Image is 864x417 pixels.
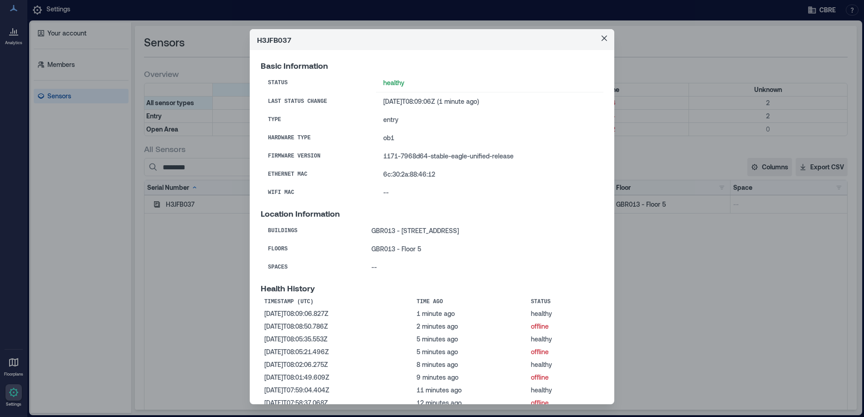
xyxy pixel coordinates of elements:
td: 5 minutes ago [413,346,527,358]
td: [DATE]T07:58:37.068Z [261,397,413,409]
td: [DATE]T08:01:49.609Z [261,371,413,384]
td: offline [527,371,603,384]
td: healthy [527,384,603,397]
td: [DATE]T08:05:35.553Z [261,333,413,346]
th: WiFi MAC [261,183,376,202]
td: [DATE]T08:02:06.275Z [261,358,413,371]
td: [DATE]T08:05:21.496Z [261,346,413,358]
th: Floors [261,240,364,258]
td: offline [527,320,603,333]
td: 1171-7968d64-stable-eagle-unified-release [376,147,603,165]
th: Type [261,111,376,129]
td: [DATE]T08:08:50.786Z [261,320,413,333]
th: Hardware Type [261,129,376,147]
td: 2 minutes ago [413,320,527,333]
td: 8 minutes ago [413,358,527,371]
p: Health History [261,284,603,293]
td: GBR013 - Floor 5 [364,240,603,258]
td: 9 minutes ago [413,371,527,384]
button: Close [597,31,612,46]
th: Status [261,74,376,92]
td: -- [376,183,603,202]
td: healthy [527,333,603,346]
td: offline [527,397,603,409]
td: [DATE]T08:09:06.827Z [261,307,413,320]
td: healthy [376,74,603,92]
th: Time Ago [413,296,527,307]
td: [DATE]T08:09:06Z (1 minute ago) [376,92,603,111]
th: Ethernet MAC [261,165,376,183]
th: Spaces [261,258,364,276]
th: Status [527,296,603,307]
th: Firmware Version [261,147,376,165]
td: offline [527,346,603,358]
td: [DATE]T07:59:04.404Z [261,384,413,397]
th: Last Status Change [261,92,376,111]
td: GBR013 - [STREET_ADDRESS] [364,222,603,240]
td: -- [364,258,603,276]
p: Basic Information [261,61,603,70]
p: Location Information [261,209,603,218]
td: healthy [527,358,603,371]
td: healthy [527,307,603,320]
header: H3JFB037 [250,29,614,50]
td: entry [376,111,603,129]
td: 12 minutes ago [413,397,527,409]
th: Timestamp (UTC) [261,296,413,307]
td: 1 minute ago [413,307,527,320]
td: ob1 [376,129,603,147]
td: 6c:30:2a:88:46:12 [376,165,603,183]
th: Buildings [261,222,364,240]
td: 5 minutes ago [413,333,527,346]
td: 11 minutes ago [413,384,527,397]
